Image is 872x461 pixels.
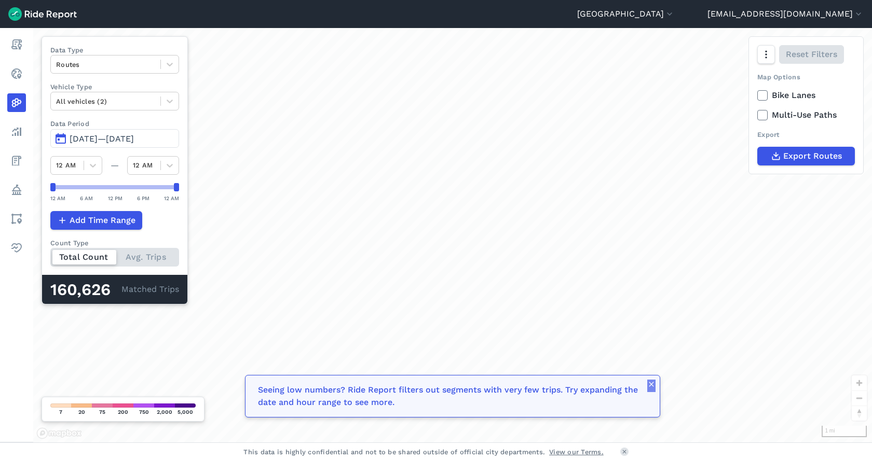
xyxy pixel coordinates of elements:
[7,35,26,54] a: Report
[7,151,26,170] a: Fees
[7,64,26,83] a: Realtime
[42,275,187,304] div: Matched Trips
[779,45,844,64] button: Reset Filters
[50,211,142,230] button: Add Time Range
[7,93,26,112] a: Heatmaps
[137,193,149,203] div: 6 PM
[7,209,26,228] a: Areas
[757,147,855,165] button: Export Routes
[50,193,65,203] div: 12 AM
[50,283,121,297] div: 160,626
[549,447,604,457] a: View our Terms.
[70,134,134,144] span: [DATE]—[DATE]
[50,82,179,92] label: Vehicle Type
[7,180,26,199] a: Policy
[757,130,855,139] div: Export
[50,119,179,129] label: Data Period
[164,193,179,203] div: 12 AM
[50,45,179,55] label: Data Type
[102,159,127,172] div: —
[757,72,855,82] div: Map Options
[80,193,93,203] div: 6 AM
[786,48,837,61] span: Reset Filters
[7,239,26,257] a: Health
[50,129,179,148] button: [DATE]—[DATE]
[8,7,77,21] img: Ride Report
[50,238,179,248] div: Count Type
[707,8,864,20] button: [EMAIL_ADDRESS][DOMAIN_NAME]
[577,8,675,20] button: [GEOGRAPHIC_DATA]
[757,89,855,102] label: Bike Lanes
[70,214,135,227] span: Add Time Range
[757,109,855,121] label: Multi-Use Paths
[7,122,26,141] a: Analyze
[783,150,842,162] span: Export Routes
[33,28,872,442] div: loading
[108,193,122,203] div: 12 PM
